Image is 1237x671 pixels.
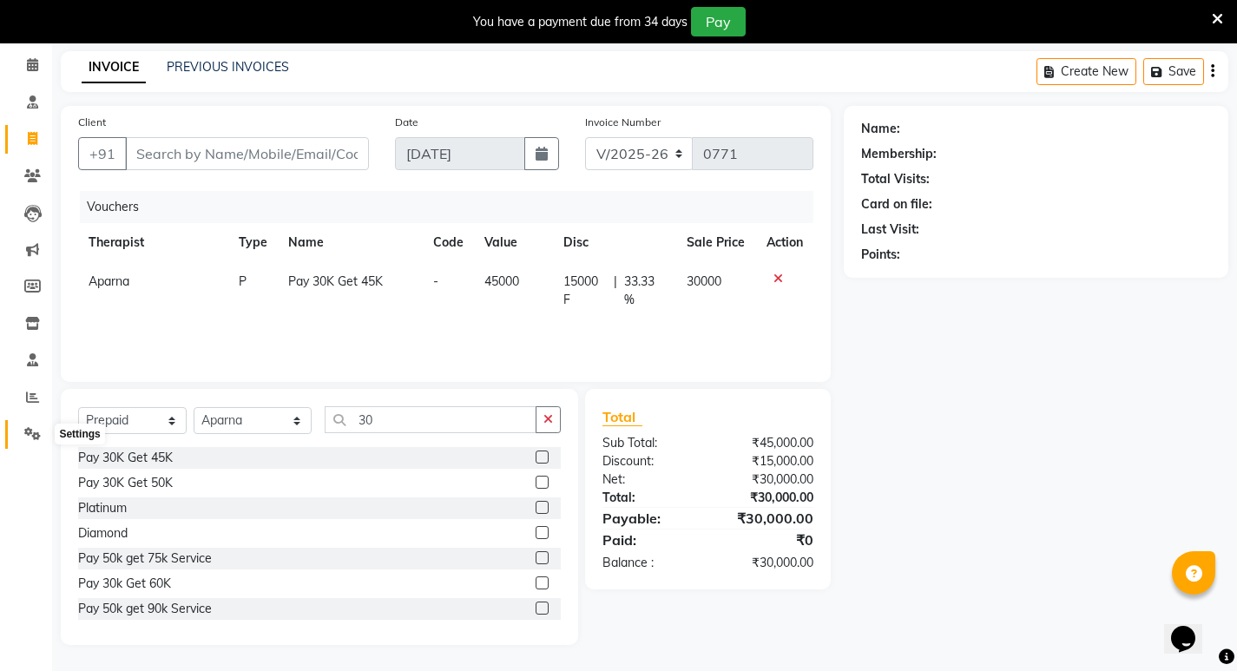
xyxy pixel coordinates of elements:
[614,273,617,309] span: |
[707,434,826,452] div: ₹45,000.00
[676,223,755,262] th: Sale Price
[861,195,932,214] div: Card on file:
[707,530,826,550] div: ₹0
[82,52,146,83] a: INVOICE
[55,424,104,444] div: Settings
[228,223,278,262] th: Type
[861,120,900,138] div: Name:
[1143,58,1204,85] button: Save
[433,273,438,289] span: -
[589,452,707,470] div: Discount:
[1164,602,1220,654] iframe: chat widget
[78,499,127,517] div: Platinum
[589,554,707,572] div: Balance :
[589,434,707,452] div: Sub Total:
[707,452,826,470] div: ₹15,000.00
[395,115,418,130] label: Date
[278,223,423,262] th: Name
[78,474,173,492] div: Pay 30K Get 50K
[125,137,369,170] input: Search by Name/Mobile/Email/Code
[585,115,661,130] label: Invoice Number
[89,273,129,289] span: Aparna
[228,262,278,319] td: P
[707,470,826,489] div: ₹30,000.00
[589,530,707,550] div: Paid:
[484,273,519,289] span: 45000
[861,170,930,188] div: Total Visits:
[80,191,826,223] div: Vouchers
[602,408,642,426] span: Total
[1036,58,1136,85] button: Create New
[589,508,707,529] div: Payable:
[78,600,212,618] div: Pay 50k get 90k Service
[687,273,721,289] span: 30000
[589,470,707,489] div: Net:
[325,406,536,433] input: Search
[861,145,937,163] div: Membership:
[589,489,707,507] div: Total:
[474,223,553,262] th: Value
[167,59,289,75] a: PREVIOUS INVOICES
[691,7,746,36] button: Pay
[78,223,228,262] th: Therapist
[553,223,676,262] th: Disc
[423,223,474,262] th: Code
[288,273,383,289] span: Pay 30K Get 45K
[756,223,813,262] th: Action
[707,508,826,529] div: ₹30,000.00
[78,524,128,543] div: Diamond
[473,13,688,31] div: You have a payment due from 34 days
[78,549,212,568] div: Pay 50k get 75k Service
[563,273,607,309] span: 15000 F
[78,449,173,467] div: Pay 30K Get 45K
[78,575,171,593] div: Pay 30k Get 60K
[707,489,826,507] div: ₹30,000.00
[861,246,900,264] div: Points:
[624,273,667,309] span: 33.33 %
[707,554,826,572] div: ₹30,000.00
[78,137,127,170] button: +91
[78,115,106,130] label: Client
[861,220,919,239] div: Last Visit:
